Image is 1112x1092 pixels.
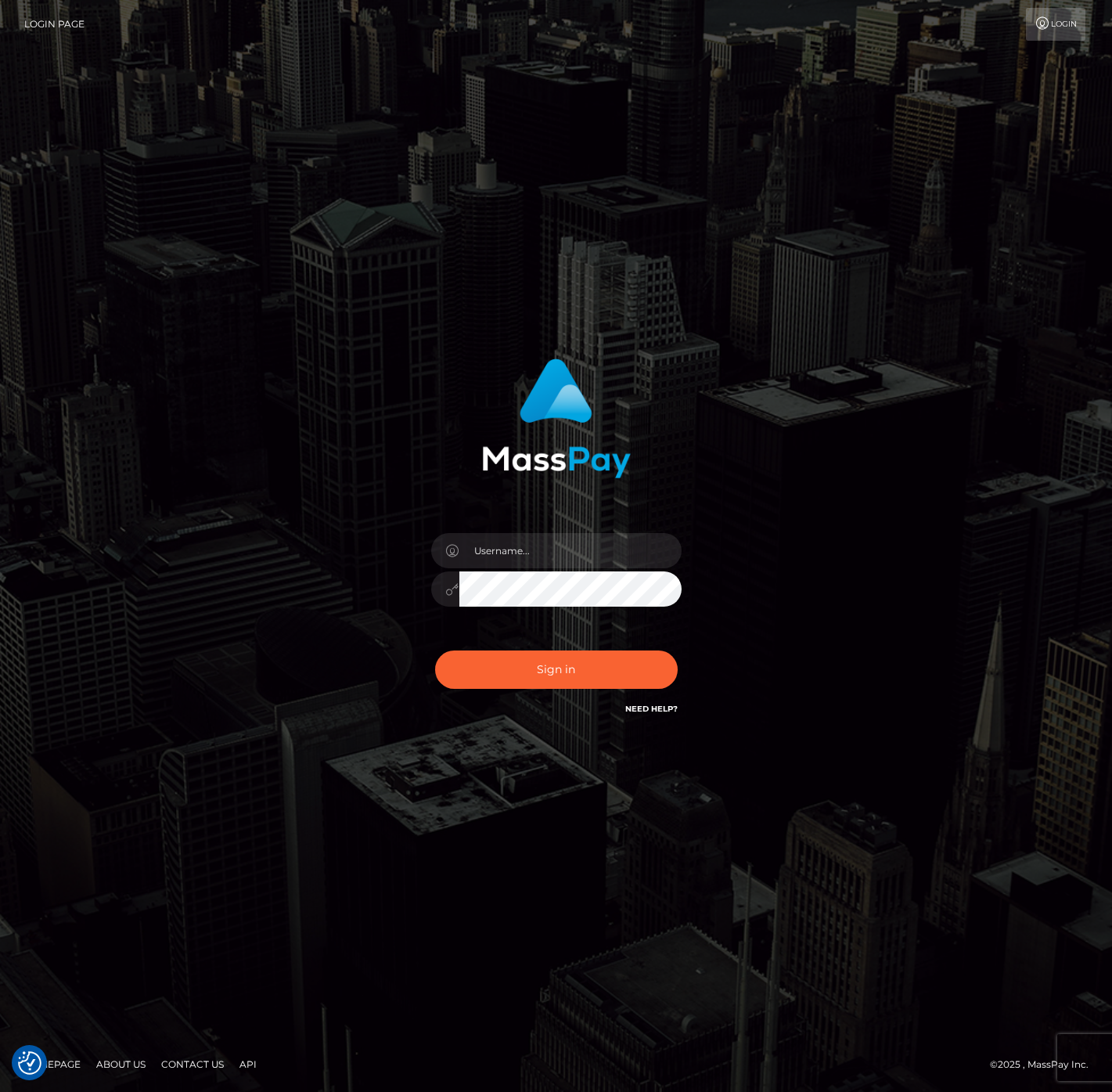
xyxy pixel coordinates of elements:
[1026,8,1085,41] a: Login
[90,1052,152,1076] a: About Us
[18,1051,41,1075] img: Revisit consent button
[625,704,678,714] a: Need Help?
[24,8,85,41] a: Login Page
[17,1052,87,1076] a: Homepage
[18,1051,41,1075] button: Consent Preferences
[482,359,631,478] img: MassPay Login
[990,1056,1100,1073] div: © 2025 , MassPay Inc.
[233,1052,263,1076] a: API
[155,1052,230,1076] a: Contact Us
[459,533,682,568] input: Username...
[435,651,678,689] button: Sign in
